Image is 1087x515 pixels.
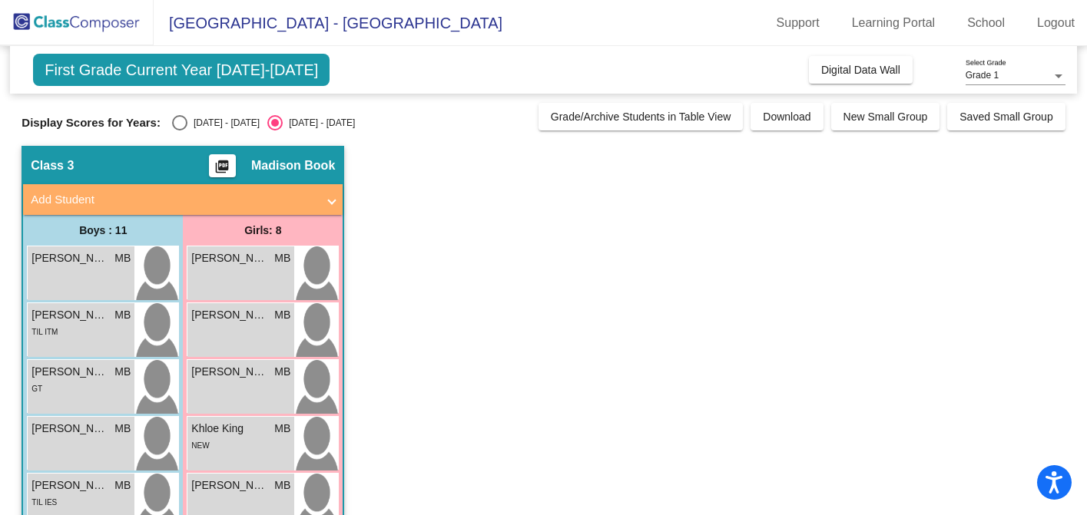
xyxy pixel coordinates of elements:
[191,441,209,450] span: NEW
[31,421,108,437] span: [PERSON_NAME] [PERSON_NAME]
[114,364,131,380] span: MB
[23,184,343,215] mat-expansion-panel-header: Add Student
[274,364,290,380] span: MB
[172,115,355,130] mat-radio-group: Select an option
[213,159,231,180] mat-icon: picture_as_pdf
[114,307,131,323] span: MB
[31,477,108,494] span: [PERSON_NAME]
[283,116,355,130] div: [DATE] - [DATE]
[33,54,330,86] span: First Grade Current Year [DATE]-[DATE]
[154,11,502,35] span: [GEOGRAPHIC_DATA] - [GEOGRAPHIC_DATA]
[23,215,183,246] div: Boys : 11
[831,103,940,130] button: New Small Group
[183,215,343,246] div: Girls: 8
[191,307,268,323] span: [PERSON_NAME]
[191,477,268,494] span: [PERSON_NAME]
[31,328,58,336] span: TIL ITM
[763,111,810,123] span: Download
[821,64,900,76] span: Digital Data Wall
[251,158,335,173] span: Madison Book
[191,421,268,437] span: Khloe King
[31,364,108,380] span: [PERSON_NAME] [PERSON_NAME]
[31,385,42,393] span: GT
[966,70,999,81] span: Grade 1
[955,11,1017,35] a: School
[187,116,260,130] div: [DATE] - [DATE]
[274,477,290,494] span: MB
[209,154,236,177] button: Print Students Details
[31,191,316,209] mat-panel-title: Add Student
[764,11,832,35] a: Support
[31,250,108,266] span: [PERSON_NAME]
[274,250,290,266] span: MB
[809,56,913,84] button: Digital Data Wall
[31,498,57,507] span: TIL IES
[751,103,823,130] button: Download
[1025,11,1087,35] a: Logout
[843,111,928,123] span: New Small Group
[191,364,268,380] span: [PERSON_NAME]
[539,103,744,130] button: Grade/Archive Students in Table View
[191,250,268,266] span: [PERSON_NAME]
[551,111,731,123] span: Grade/Archive Students in Table View
[959,111,1052,123] span: Saved Small Group
[947,103,1065,130] button: Saved Small Group
[840,11,948,35] a: Learning Portal
[114,421,131,437] span: MB
[274,421,290,437] span: MB
[114,477,131,494] span: MB
[31,307,108,323] span: [PERSON_NAME]
[22,116,161,130] span: Display Scores for Years:
[114,250,131,266] span: MB
[274,307,290,323] span: MB
[31,158,74,173] span: Class 3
